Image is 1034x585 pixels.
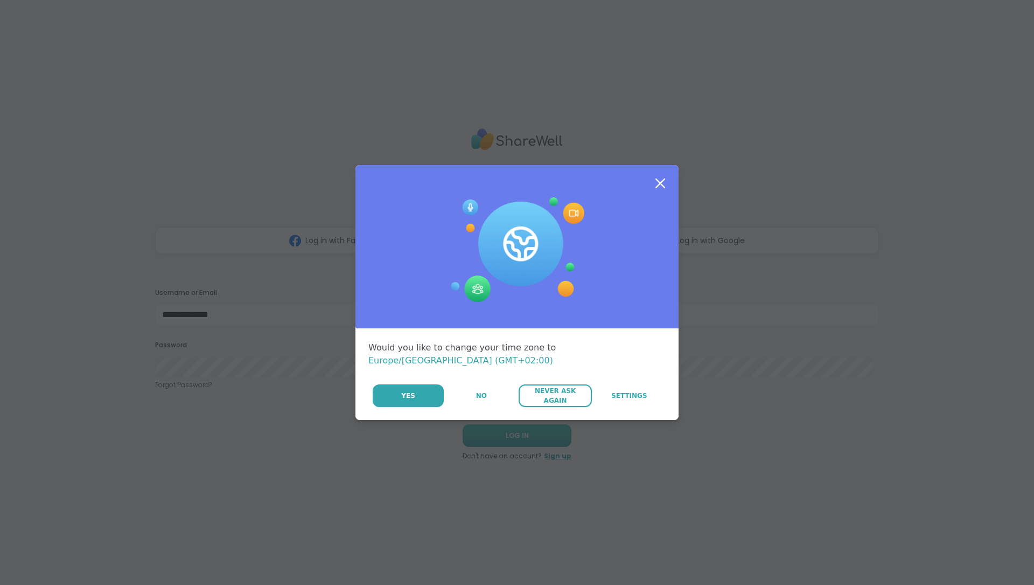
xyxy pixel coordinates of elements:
[373,384,444,407] button: Yes
[401,391,415,401] span: Yes
[368,341,666,367] div: Would you like to change your time zone to
[593,384,666,407] a: Settings
[445,384,518,407] button: No
[476,391,487,401] span: No
[519,384,591,407] button: Never Ask Again
[450,197,584,303] img: Session Experience
[524,386,586,405] span: Never Ask Again
[611,391,647,401] span: Settings
[368,355,553,366] span: Europe/[GEOGRAPHIC_DATA] (GMT+02:00)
